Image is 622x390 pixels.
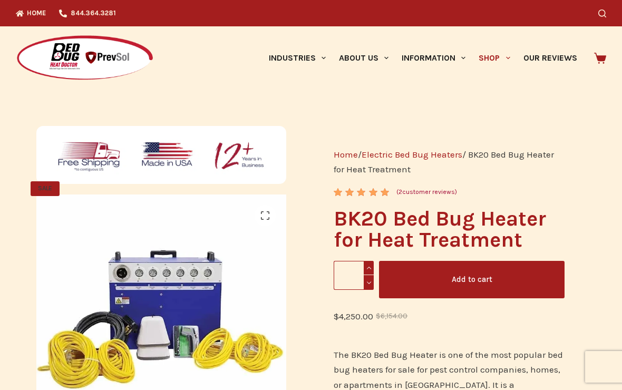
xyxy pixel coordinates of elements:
[334,147,565,177] nav: Breadcrumb
[334,208,565,250] h1: BK20 Bed Bug Heater for Heat Treatment
[598,9,606,17] button: Search
[399,188,402,196] span: 2
[334,311,339,321] span: $
[16,35,154,82] img: Prevsol/Bed Bug Heat Doctor
[362,149,462,160] a: Electric Bed Bug Heaters
[262,26,584,90] nav: Primary
[334,311,373,321] bdi: 4,250.00
[395,26,472,90] a: Information
[376,312,381,320] span: $
[334,149,358,160] a: Home
[376,312,407,320] bdi: 6,154.00
[396,187,457,198] a: (2customer reviews)
[36,313,286,324] a: The BK20 complete bed bug heater package out performs the ePro 1400, simple for pest control oper...
[472,26,517,90] a: Shop
[334,188,341,204] span: 2
[262,26,332,90] a: Industries
[379,261,565,298] button: Add to cart
[334,188,390,196] div: Rated 5.00 out of 5
[286,313,536,324] a: The BK20 heater is more powerful than the 52K bed bug heater with a minimal footprint, designed w...
[31,181,60,196] span: SALE
[255,205,276,226] a: View full-screen image gallery
[332,26,395,90] a: About Us
[334,261,374,290] input: Product quantity
[334,188,390,252] span: Rated out of 5 based on customer ratings
[517,26,584,90] a: Our Reviews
